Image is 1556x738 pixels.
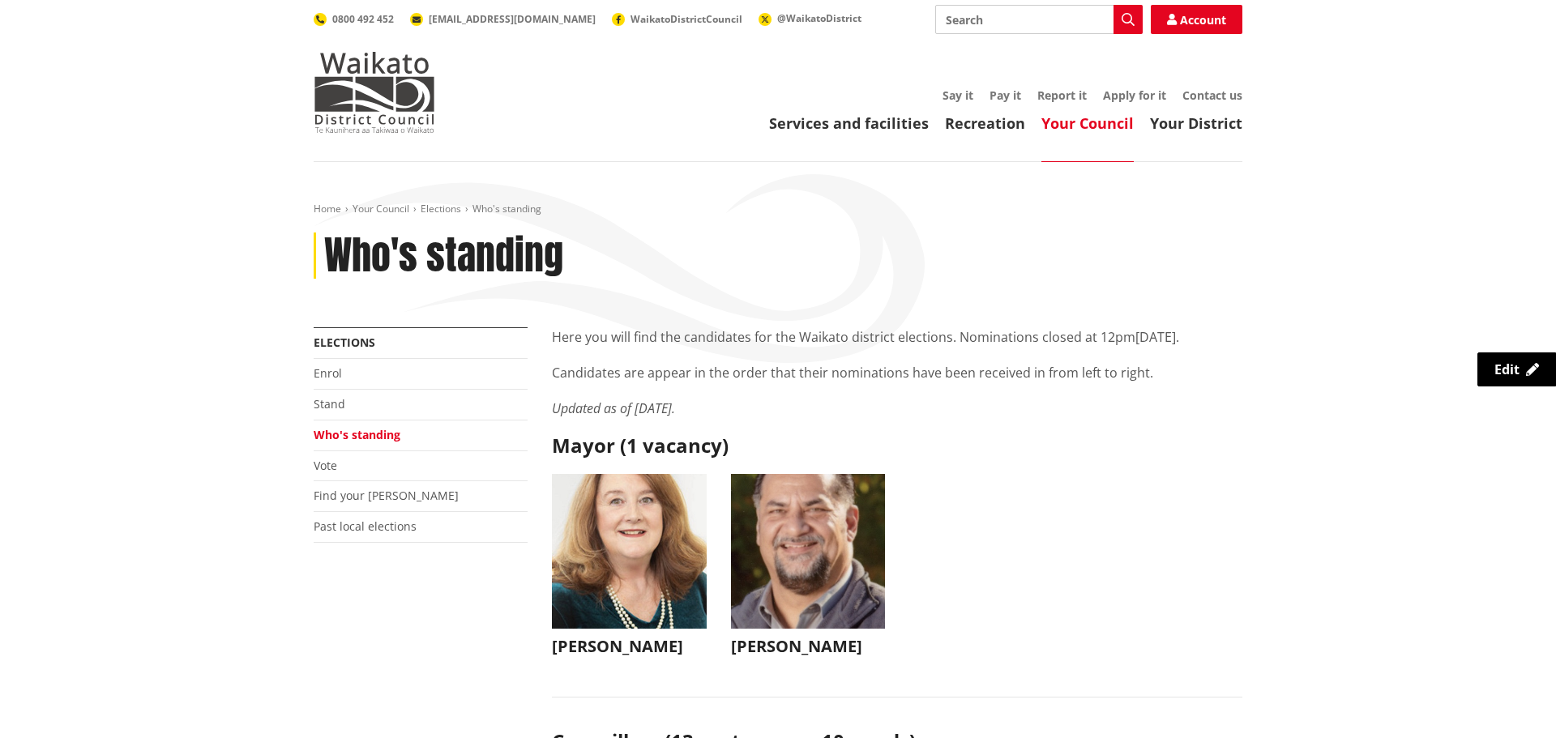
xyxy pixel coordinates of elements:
a: Apply for it [1103,87,1166,103]
h3: [PERSON_NAME] [731,637,886,656]
a: Who's standing [314,427,400,442]
a: Pay it [990,87,1021,103]
a: Services and facilities [769,113,929,133]
a: Find your [PERSON_NAME] [314,488,459,503]
em: Updated as of [DATE]. [552,399,675,417]
a: Elections [421,202,461,215]
p: Candidates are appear in the order that their nominations have been received in from left to right. [552,363,1242,382]
a: @WaikatoDistrict [759,11,861,25]
span: WaikatoDistrictCouncil [631,12,742,26]
a: 0800 492 452 [314,12,394,26]
input: Search input [935,5,1143,34]
a: [EMAIL_ADDRESS][DOMAIN_NAME] [410,12,596,26]
button: [PERSON_NAME] [552,474,707,664]
a: Recreation [945,113,1025,133]
a: Your District [1150,113,1242,133]
p: Here you will find the candidates for the Waikato district elections. Nominations closed at 12pm[... [552,327,1242,347]
img: WO-M__BECH_A__EWN4j [731,474,886,629]
nav: breadcrumb [314,203,1242,216]
a: Elections [314,335,375,350]
img: Waikato District Council - Te Kaunihera aa Takiwaa o Waikato [314,52,435,133]
a: Past local elections [314,518,417,534]
a: Enrol [314,365,342,381]
a: Vote [314,458,337,473]
a: Edit [1477,352,1556,386]
a: Contact us [1182,87,1242,103]
a: Your Council [353,202,409,215]
a: Say it [943,87,973,103]
img: WO-M__CHURCH_J__UwGuY [552,474,707,629]
a: Account [1151,5,1242,34]
a: Your Council [1041,113,1134,133]
span: @WaikatoDistrict [777,11,861,25]
a: Home [314,202,341,215]
span: Edit [1494,360,1520,378]
a: WaikatoDistrictCouncil [612,12,742,26]
button: [PERSON_NAME] [731,474,886,664]
strong: Mayor (1 vacancy) [552,432,729,459]
a: Stand [314,396,345,412]
span: Who's standing [472,202,541,215]
h1: Who's standing [324,232,563,279]
span: [EMAIL_ADDRESS][DOMAIN_NAME] [429,12,596,26]
span: 0800 492 452 [332,12,394,26]
a: Report it [1037,87,1087,103]
h3: [PERSON_NAME] [552,637,707,656]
